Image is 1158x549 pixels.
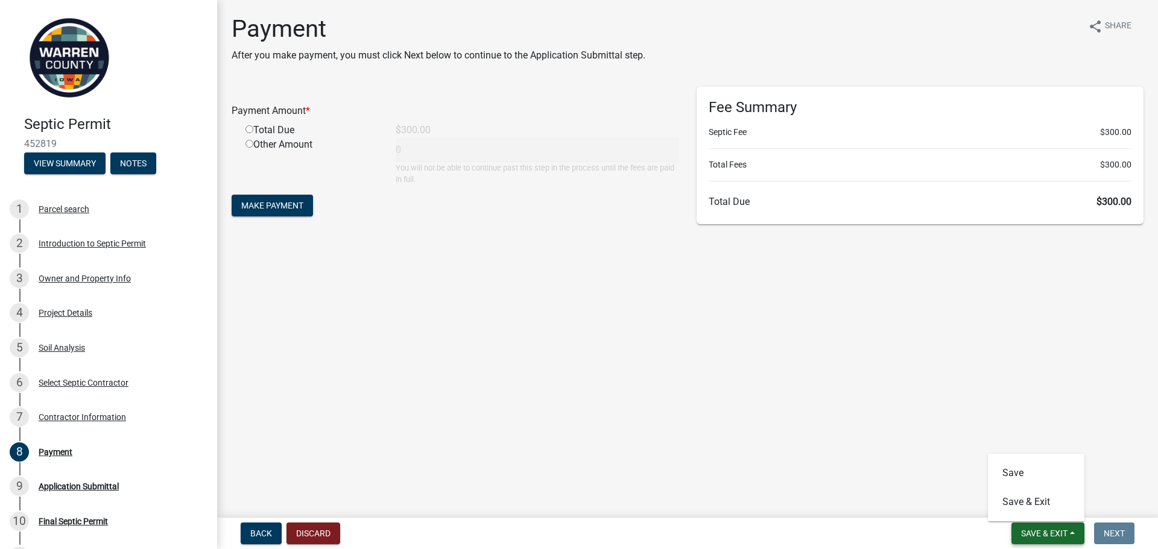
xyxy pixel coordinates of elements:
[10,338,29,357] div: 5
[1100,158,1131,171] span: $300.00
[988,454,1084,521] div: Save & Exit
[1088,19,1103,34] i: share
[39,482,119,491] div: Application Submittal
[39,448,72,456] div: Payment
[241,522,282,544] button: Back
[24,159,106,169] wm-modal-confirm: Summary
[709,99,1131,116] h6: Fee Summary
[988,459,1084,488] button: Save
[10,269,29,288] div: 3
[250,529,272,538] span: Back
[709,158,1131,171] li: Total Fees
[232,14,645,43] h1: Payment
[24,116,207,133] h4: Septic Permit
[10,407,29,427] div: 7
[1096,196,1131,207] span: $300.00
[10,442,29,462] div: 8
[110,159,156,169] wm-modal-confirm: Notes
[39,309,92,317] div: Project Details
[39,239,146,248] div: Introduction to Septic Permit
[1105,19,1131,34] span: Share
[286,522,340,544] button: Discard
[241,201,303,210] span: Make Payment
[10,199,29,219] div: 1
[1078,14,1141,38] button: shareShare
[24,138,193,149] span: 452819
[110,152,156,174] button: Notes
[1100,126,1131,139] span: $300.00
[10,234,29,253] div: 2
[236,137,387,185] div: Other Amount
[709,126,1131,139] li: Septic Fee
[1011,522,1084,544] button: Save & Exit
[988,488,1084,516] button: Save & Exit
[10,477,29,496] div: 9
[39,205,89,213] div: Parcel search
[24,13,115,103] img: Warren County, Iowa
[39,517,108,525] div: Final Septic Permit
[232,48,645,63] p: After you make payment, you must click Next below to continue to the Application Submittal step.
[1021,529,1068,538] span: Save & Exit
[232,195,313,216] button: Make Payment
[24,152,106,174] button: View Summary
[39,378,128,387] div: Select Septic Contractor
[39,274,131,283] div: Owner and Property Info
[1094,522,1134,544] button: Next
[10,373,29,392] div: 6
[1104,529,1125,538] span: Next
[39,413,126,421] div: Contractor Information
[10,512,29,531] div: 10
[10,303,29,322] div: 4
[39,344,85,352] div: Soil Analysis
[236,123,387,137] div: Total Due
[223,104,688,118] div: Payment Amount
[709,196,1131,207] h6: Total Due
